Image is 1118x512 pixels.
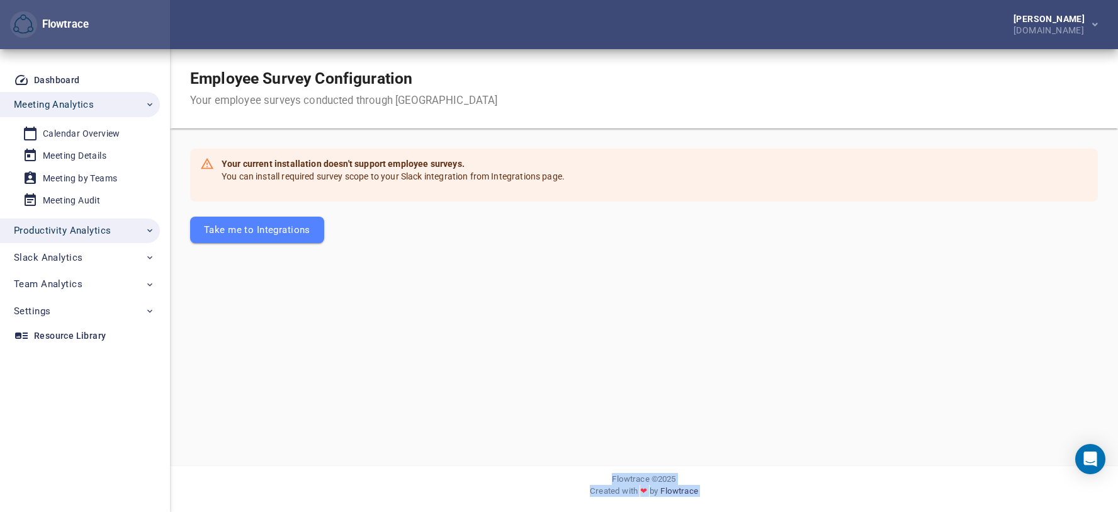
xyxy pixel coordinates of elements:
[180,485,1108,502] div: Created with
[638,485,650,497] span: ❤
[43,126,120,142] div: Calendar Overview
[612,473,675,485] span: Flowtrace © 2025
[43,171,117,186] div: Meeting by Teams
[10,11,37,38] button: Flowtrace
[190,93,498,108] div: Your employee surveys conducted through [GEOGRAPHIC_DATA]
[14,96,94,113] span: Meeting Analytics
[190,217,324,243] button: Take me to Integrations
[222,170,565,183] p: You can install required survey scope to your Slack integration from Integrations page.
[1014,23,1090,35] div: [DOMAIN_NAME]
[14,303,50,319] span: Settings
[14,222,111,239] span: Productivity Analytics
[37,17,89,32] div: Flowtrace
[10,11,89,38] div: Flowtrace
[660,485,697,502] a: Flowtrace
[43,148,106,164] div: Meeting Details
[190,69,498,88] h1: Employee Survey Configuration
[13,14,33,35] img: Flowtrace
[650,485,658,502] span: by
[14,249,82,266] span: Slack Analytics
[204,222,310,238] span: Take me to Integrations
[34,72,80,88] div: Dashboard
[1014,14,1090,23] div: [PERSON_NAME]
[1075,444,1105,474] div: Open Intercom Messenger
[34,328,106,344] div: Resource Library
[993,11,1108,38] button: [PERSON_NAME][DOMAIN_NAME]
[14,276,82,292] span: Team Analytics
[43,193,100,208] div: Meeting Audit
[222,159,465,169] strong: Your current installation doesn't support employee surveys.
